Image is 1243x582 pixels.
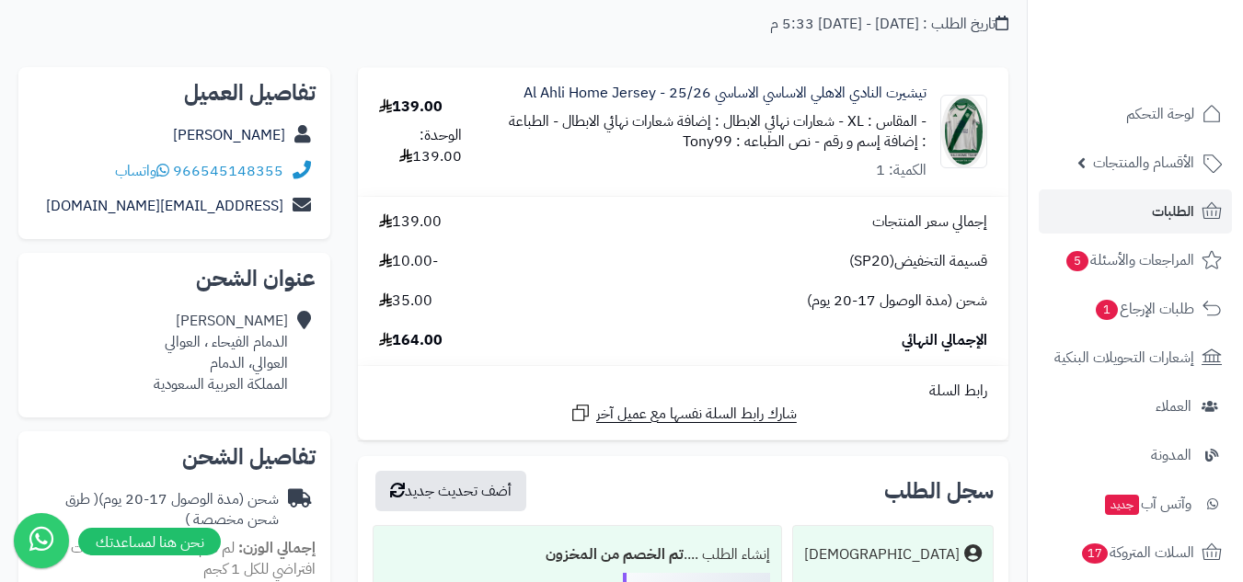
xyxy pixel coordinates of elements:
span: الإجمالي النهائي [902,330,987,351]
span: لم تقم بتحديد أوزان للمنتجات ، وزن افتراضي للكل 1 كجم [40,537,316,580]
h2: تفاصيل الشحن [33,446,316,468]
span: لوحة التحكم [1126,101,1194,127]
button: أضف تحديث جديد [375,471,526,511]
span: 1 [1096,300,1118,320]
span: المراجعات والأسئلة [1065,247,1194,273]
a: [PERSON_NAME] [173,124,285,146]
span: ( طرق شحن مخصصة ) [65,488,279,531]
div: 139.00 [379,97,443,118]
small: - نص الطباعه : Tony99 [683,131,820,153]
a: الطلبات [1039,189,1232,234]
a: لوحة التحكم [1039,92,1232,136]
div: رابط السلة [365,381,1001,402]
div: الكمية: 1 [876,160,926,181]
span: المدونة [1151,442,1191,468]
span: 164.00 [379,330,443,351]
span: العملاء [1156,394,1191,419]
span: شارك رابط السلة نفسها مع عميل آخر [596,404,797,425]
span: السلات المتروكة [1080,540,1194,565]
strong: إجمالي الوزن: [238,537,316,559]
div: الوحدة: 139.00 [379,125,462,167]
span: إشعارات التحويلات البنكية [1054,345,1194,371]
img: 1753170692-website%20(1000%20x%201000%20%D8%A8%D9%8A%D9%83%D8%B3%D9%84)%20(1000%20x%201000%20%D8%... [941,95,986,168]
span: الطلبات [1152,199,1194,224]
span: -10.00 [379,251,438,272]
span: طلبات الإرجاع [1094,296,1194,322]
span: 5 [1066,251,1088,271]
a: إشعارات التحويلات البنكية [1039,336,1232,380]
h3: سجل الطلب [884,480,994,502]
span: شحن (مدة الوصول 17-20 يوم) [807,291,987,312]
div: [DEMOGRAPHIC_DATA] [804,544,960,565]
a: واتساب [115,160,169,182]
a: 966545148355 [173,160,283,182]
span: 17 [1082,543,1108,564]
img: logo-2.png [1118,51,1226,90]
small: - شعارات نهائي الابطال : إضافة شعارات نهائي الابطال [562,110,844,132]
a: العملاء [1039,384,1232,428]
div: [PERSON_NAME] الدمام الفيحاء ، العوالي العوالي، الدمام المملكة العربية السعودية [154,311,288,394]
a: المدونة [1039,433,1232,477]
span: وآتس آب [1103,491,1191,517]
a: شارك رابط السلة نفسها مع عميل آخر [570,402,797,425]
div: شحن (مدة الوصول 17-20 يوم) [33,489,279,531]
a: تيشيرت النادي الاهلي الاساسي الاساسي 25/26 - Al Ahli Home Jersey [524,83,926,104]
b: تم الخصم من المخزون [546,543,684,565]
div: إنشاء الطلب .... [385,537,771,573]
a: وآتس آبجديد [1039,482,1232,526]
a: [EMAIL_ADDRESS][DOMAIN_NAME] [46,195,283,217]
small: - الطباعة : إضافة إسم و رقم [509,110,926,154]
span: الأقسام والمنتجات [1093,150,1194,176]
span: 35.00 [379,291,432,312]
span: إجمالي سعر المنتجات [872,211,987,233]
small: - المقاس : XL [847,110,926,132]
a: المراجعات والأسئلة5 [1039,238,1232,282]
span: جديد [1105,495,1139,515]
a: طلبات الإرجاع1 [1039,287,1232,331]
span: 139.00 [379,211,442,233]
h2: عنوان الشحن [33,268,316,290]
h2: تفاصيل العميل [33,82,316,104]
a: السلات المتروكة17 [1039,531,1232,575]
span: قسيمة التخفيض(SP20) [849,251,987,272]
div: تاريخ الطلب : [DATE] - [DATE] 5:33 م [770,14,1008,35]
